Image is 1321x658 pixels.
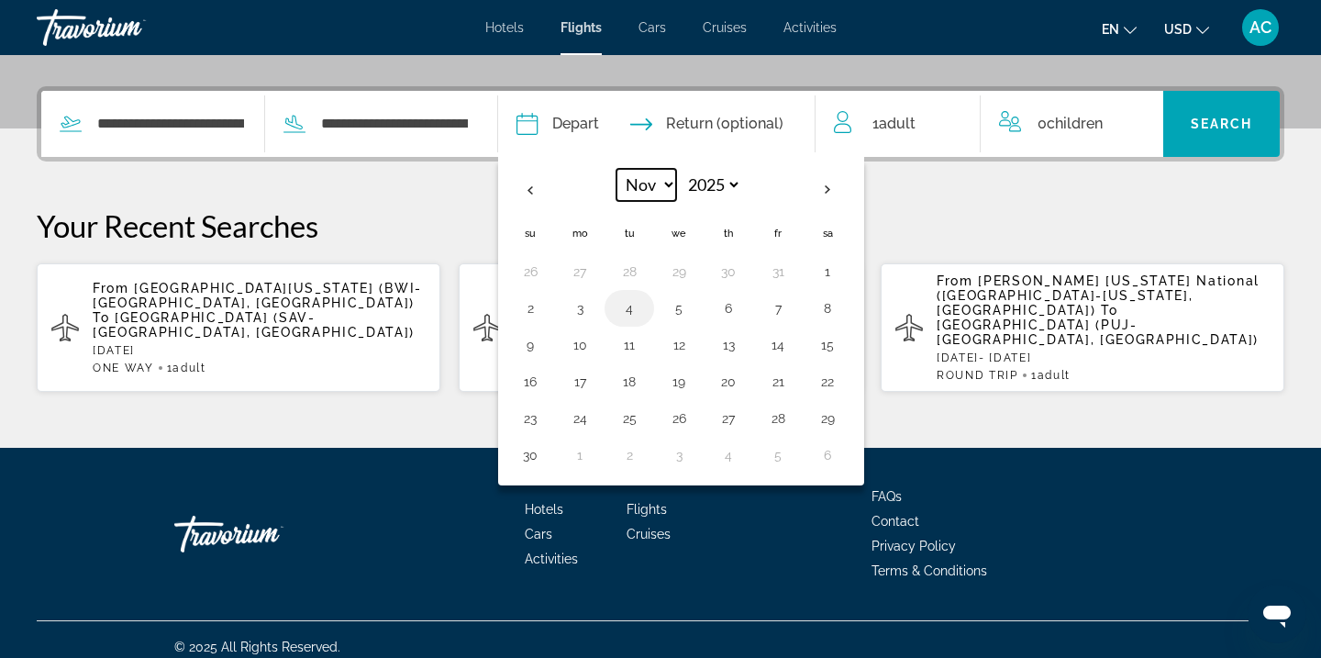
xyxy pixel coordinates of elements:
button: Day 29 [813,406,842,431]
span: 1 [1031,369,1071,382]
span: ONE WAY [93,362,154,374]
button: Travelers: 1 adult, 0 children [816,91,1164,157]
span: 1 [872,111,916,137]
button: Change language [1102,16,1137,42]
a: Travorium [37,4,220,51]
span: To [93,310,109,325]
button: Day 14 [763,332,793,358]
button: Day 4 [615,296,644,321]
button: Day 2 [615,442,644,468]
button: Day 21 [763,369,793,395]
button: Day 20 [714,369,743,395]
button: Day 1 [565,442,594,468]
span: 1 [167,362,206,374]
button: Day 5 [664,296,694,321]
button: Day 23 [516,406,545,431]
span: From [93,281,129,296]
button: Day 9 [516,332,545,358]
button: Day 3 [664,442,694,468]
a: Hotels [485,20,524,35]
span: Search [1191,117,1253,131]
span: Children [1047,115,1103,132]
button: Day 24 [565,406,594,431]
span: Adult [172,362,205,374]
span: en [1102,22,1119,37]
span: Cars [638,20,666,35]
button: Day 1 [813,259,842,284]
button: Day 3 [565,296,594,321]
button: Day 6 [714,296,743,321]
span: [GEOGRAPHIC_DATA] (PUJ-[GEOGRAPHIC_DATA], [GEOGRAPHIC_DATA]) [937,318,1259,347]
button: Day 25 [615,406,644,431]
button: Change currency [1164,16,1209,42]
a: Travorium [174,507,358,562]
span: [GEOGRAPHIC_DATA][US_STATE] (BWI-[GEOGRAPHIC_DATA], [GEOGRAPHIC_DATA]) [93,281,422,310]
button: Day 27 [714,406,743,431]
p: [DATE] [93,344,426,357]
a: Cruises [627,527,671,541]
button: Day 11 [615,332,644,358]
button: Day 27 [565,259,594,284]
button: Day 31 [763,259,793,284]
button: Day 2 [516,296,545,321]
a: Privacy Policy [871,539,956,553]
a: Cruises [703,20,747,35]
a: Contact [871,514,919,529]
button: Day 6 [813,442,842,468]
span: AC [1249,18,1271,37]
button: Day 10 [565,332,594,358]
a: FAQs [871,489,902,504]
button: Day 12 [664,332,694,358]
button: From [PERSON_NAME] [US_STATE] National ([GEOGRAPHIC_DATA]-[US_STATE], [GEOGRAPHIC_DATA]) To [GEOG... [881,262,1284,393]
a: Activities [783,20,837,35]
a: Cars [525,527,552,541]
button: Day 18 [615,369,644,395]
p: Your Recent Searches [37,207,1284,244]
button: Day 8 [813,296,842,321]
button: Day 15 [813,332,842,358]
button: Day 30 [516,442,545,468]
button: Return date [630,91,783,157]
span: ROUND TRIP [937,369,1018,382]
a: Hotels [525,502,563,517]
a: Activities [525,552,578,566]
a: Terms & Conditions [871,563,987,578]
button: From [GEOGRAPHIC_DATA][US_STATE] (BWI-[GEOGRAPHIC_DATA], [GEOGRAPHIC_DATA]) To [GEOGRAPHIC_DATA] ... [37,262,440,393]
button: Day 17 [565,369,594,395]
iframe: Button to launch messaging window [1248,585,1306,643]
button: Day 5 [763,442,793,468]
button: Day 28 [763,406,793,431]
button: Day 29 [664,259,694,284]
select: Select year [682,169,741,201]
span: [PERSON_NAME] [US_STATE] National ([GEOGRAPHIC_DATA]-[US_STATE], [GEOGRAPHIC_DATA]) [937,273,1260,318]
button: Day 7 [763,296,793,321]
button: Day 16 [516,369,545,395]
a: Flights [627,502,667,517]
select: Select month [616,169,676,201]
button: Day 26 [516,259,545,284]
span: From [937,273,973,288]
button: Day 4 [714,442,743,468]
button: Depart date [516,91,599,157]
span: USD [1164,22,1192,37]
button: Day 22 [813,369,842,395]
button: From [PERSON_NAME] [US_STATE] National ([GEOGRAPHIC_DATA]-[US_STATE], [GEOGRAPHIC_DATA]) To [GEOG... [459,262,862,393]
a: Flights [561,20,602,35]
span: Adult [879,115,916,132]
p: [DATE] - [DATE] [937,351,1270,364]
button: Next month [803,169,852,211]
button: User Menu [1237,8,1284,47]
span: © 2025 All Rights Reserved. [174,640,340,654]
button: Day 30 [714,259,743,284]
button: Day 13 [714,332,743,358]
